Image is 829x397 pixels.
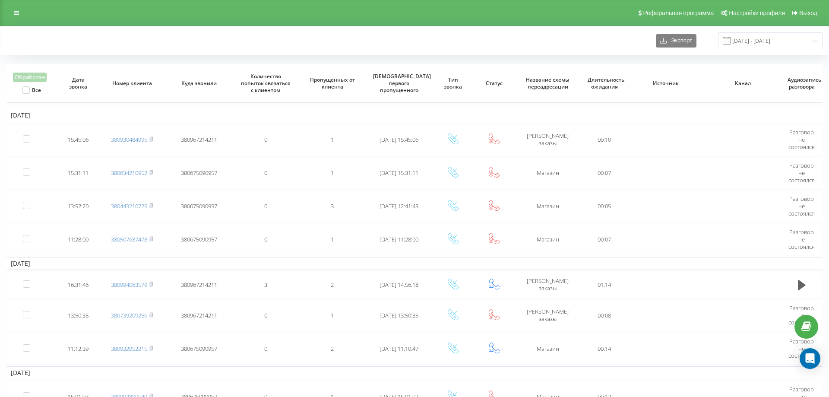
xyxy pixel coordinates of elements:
[264,311,267,319] span: 0
[788,195,815,217] span: Разговор не состоялся
[111,311,147,319] a: 380739209256
[264,136,267,143] span: 0
[6,366,823,379] td: [DATE]
[331,281,334,289] span: 2
[111,281,147,289] a: 380994063579
[58,272,99,298] td: 16:31:46
[373,73,425,93] span: [DEMOGRAPHIC_DATA] первого пропущенного
[380,345,418,353] span: [DATE] 11:10:47
[331,235,334,243] span: 1
[380,235,418,243] span: [DATE] 11:28:00
[588,76,621,90] span: Длительность ожидания
[788,304,815,327] span: Разговор не состоялся
[643,10,714,16] span: Реферальная программа
[581,272,627,298] td: 01:14
[438,76,468,90] span: Тип звонка
[181,281,217,289] span: 380967214211
[515,124,582,156] td: [PERSON_NAME] заказы
[111,202,147,210] a: 380443210725
[515,299,582,331] td: [PERSON_NAME] заказы
[106,80,158,87] span: Номер клиента
[264,281,267,289] span: 3
[380,281,418,289] span: [DATE] 14:56:18
[331,311,334,319] span: 1
[181,202,217,210] span: 380675090957
[581,124,627,156] td: 00:10
[173,80,225,87] span: Куда звонили
[380,311,418,319] span: [DATE] 13:50:35
[667,38,692,44] span: Экспорт
[380,202,418,210] span: [DATE] 12:41:43
[111,235,147,243] a: 380507687478
[181,311,217,319] span: 380967214211
[515,333,582,364] td: Магазин
[58,191,99,222] td: 13:52:20
[788,162,815,184] span: Разговор не состоялся
[58,224,99,255] td: 11:28:00
[380,169,418,177] span: [DATE] 15:31:11
[515,157,582,189] td: Магазин
[712,80,773,87] span: Канал
[111,345,147,353] a: 380932952215
[181,345,217,353] span: 380675090957
[64,76,93,90] span: Дата звонка
[635,80,696,87] span: Источник
[729,10,785,16] span: Настройки профиля
[264,202,267,210] span: 0
[181,169,217,177] span: 380675090957
[581,299,627,331] td: 00:08
[479,80,509,87] span: Статус
[581,191,627,222] td: 00:05
[331,202,334,210] span: 3
[800,348,820,369] div: Open Intercom Messenger
[788,76,817,90] span: Аудиозапись разговора
[331,136,334,143] span: 1
[581,157,627,189] td: 00:07
[515,191,582,222] td: Магазин
[22,86,41,94] label: Все
[656,34,696,48] button: Экспорт
[58,333,99,364] td: 11:12:39
[264,235,267,243] span: 0
[522,76,574,90] span: Название схемы переадресации
[306,76,358,90] span: Пропущенных от клиента
[240,73,292,93] span: Количество попыток связаться с клиентом
[6,109,823,122] td: [DATE]
[6,257,823,270] td: [DATE]
[58,299,99,331] td: 13:50:35
[581,333,627,364] td: 00:14
[181,136,217,143] span: 380967214211
[111,136,147,143] a: 380930484995
[58,124,99,156] td: 15:45:06
[515,272,582,298] td: [PERSON_NAME] заказы
[58,157,99,189] td: 15:31:11
[111,169,147,177] a: 380634210952
[581,224,627,255] td: 00:07
[380,136,418,143] span: [DATE] 15:45:06
[515,224,582,255] td: Магазин
[788,128,815,151] span: Разговор не состоялся
[264,345,267,353] span: 0
[331,169,334,177] span: 1
[788,228,815,251] span: Разговор не состоялся
[331,345,334,353] span: 2
[264,169,267,177] span: 0
[799,10,817,16] span: Выход
[181,235,217,243] span: 380675090957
